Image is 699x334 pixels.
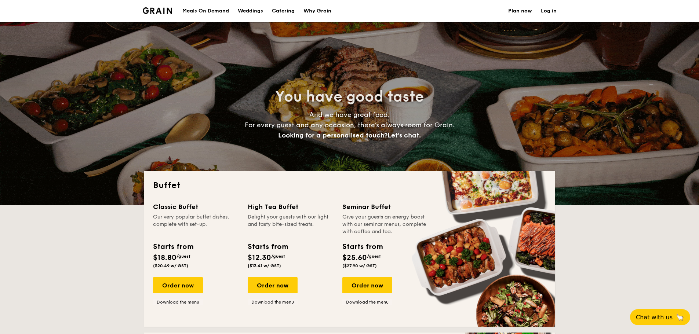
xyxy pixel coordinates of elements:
[248,202,334,212] div: High Tea Buffet
[153,213,239,235] div: Our very popular buffet dishes, complete with set-up.
[630,309,690,325] button: Chat with us🦙
[342,299,392,305] a: Download the menu
[153,253,176,262] span: $18.80
[153,180,546,191] h2: Buffet
[387,131,421,139] span: Let's chat.
[342,213,428,235] div: Give your guests an energy boost with our seminar menus, complete with coffee and tea.
[342,277,392,293] div: Order now
[248,263,281,268] span: ($13.41 w/ GST)
[275,88,424,106] span: You have good taste
[342,253,367,262] span: $25.60
[342,202,428,212] div: Seminar Buffet
[676,313,684,322] span: 🦙
[153,277,203,293] div: Order now
[153,299,203,305] a: Download the menu
[248,213,334,235] div: Delight your guests with our light and tasty bite-sized treats.
[367,254,381,259] span: /guest
[342,241,382,252] div: Starts from
[248,277,298,293] div: Order now
[342,263,377,268] span: ($27.90 w/ GST)
[248,253,271,262] span: $12.30
[153,202,239,212] div: Classic Buffet
[278,131,387,139] span: Looking for a personalised touch?
[143,7,172,14] img: Grain
[176,254,190,259] span: /guest
[636,314,673,321] span: Chat with us
[245,111,455,139] span: And we have great food. For every guest and any occasion, there’s always room for Grain.
[248,299,298,305] a: Download the menu
[143,7,172,14] a: Logotype
[271,254,285,259] span: /guest
[153,241,193,252] div: Starts from
[248,241,288,252] div: Starts from
[153,263,188,268] span: ($20.49 w/ GST)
